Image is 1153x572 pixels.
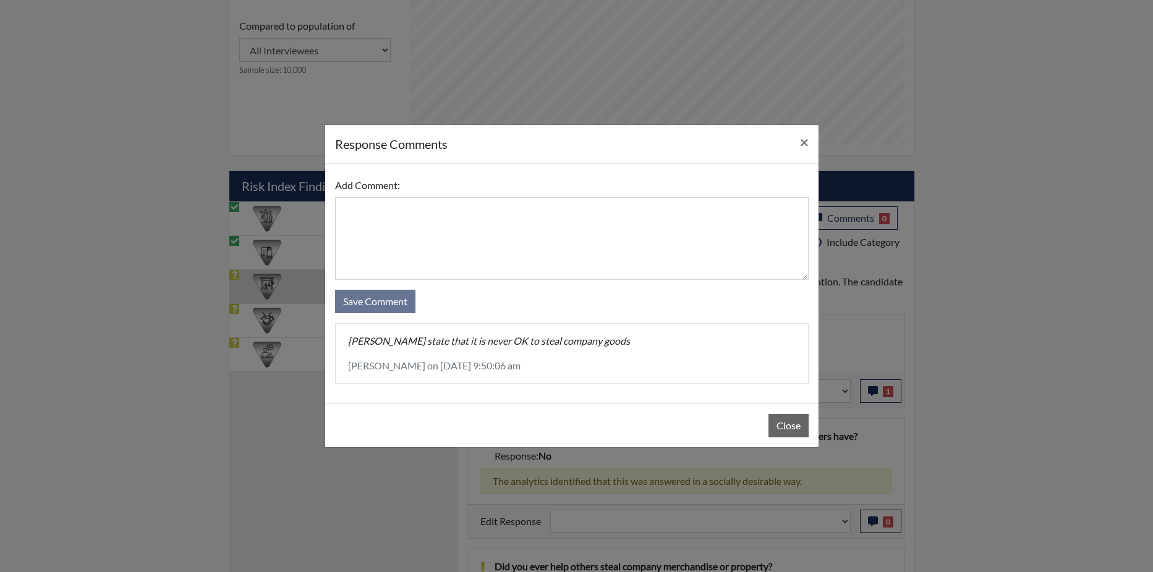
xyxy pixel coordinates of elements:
[348,358,796,373] p: [PERSON_NAME] on [DATE] 9:50:06 am
[348,334,796,348] p: [PERSON_NAME] state that it is never OK to steal company goods
[335,135,448,153] h5: response Comments
[800,133,809,151] span: ×
[790,125,819,159] button: Close
[335,290,415,313] button: Save Comment
[768,414,809,437] button: Close
[335,174,400,197] label: Add Comment:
